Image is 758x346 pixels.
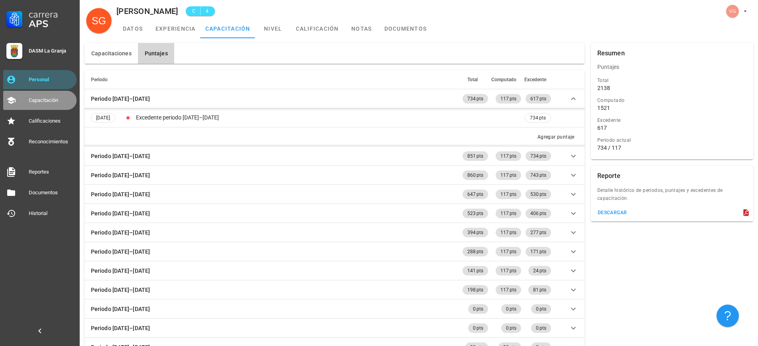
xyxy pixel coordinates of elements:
[96,113,110,122] span: [DATE]
[597,144,747,151] div: 734 / 117
[29,118,73,124] div: Calificaciones
[467,285,483,295] span: 198 pts
[597,124,607,131] div: 617
[3,183,77,202] a: Documentos
[490,70,523,89] th: Computado
[597,96,747,104] div: Computado
[530,228,546,237] span: 277 pts
[597,76,747,84] div: Total
[85,43,138,64] button: Capacitaciones
[204,7,210,15] span: 4
[597,116,747,124] div: Excedente
[506,323,516,333] span: 0 pts
[85,70,461,89] th: Periodo
[3,111,77,131] a: Calificaciones
[467,228,483,237] span: 394 pts
[530,247,546,256] span: 171 pts
[500,266,516,276] span: 117 pts
[597,166,620,186] div: Reporte
[116,7,178,16] div: [PERSON_NAME]
[467,209,483,218] span: 523 pts
[3,70,77,89] a: Personal
[344,19,380,38] a: notas
[467,190,483,199] span: 647 pts
[500,190,516,199] span: 117 pts
[144,50,168,57] span: Puntajes
[29,169,73,175] div: Reportes
[467,94,483,104] span: 734 pts
[536,323,546,333] span: 0 pts
[91,305,150,313] div: Periodo [DATE]–[DATE]
[597,136,747,144] div: Periodo actual
[530,113,546,122] span: 734 pts
[461,70,490,89] th: Total
[29,19,73,29] div: APS
[115,19,151,38] a: datos
[29,10,73,19] div: Carrera
[530,170,546,180] span: 743 pts
[29,210,73,217] div: Historial
[467,77,478,82] span: Total
[91,266,150,275] div: Periodo [DATE]–[DATE]
[134,108,523,127] td: Excedente periodo [DATE]–[DATE]
[591,57,753,76] div: Puntajes
[500,151,516,161] span: 117 pts
[91,50,132,57] span: Capacitaciones
[91,171,150,180] div: Periodo [DATE]–[DATE]
[91,152,150,160] div: Periodo [DATE]–[DATE]
[533,285,546,295] span: 81 pts
[91,209,150,218] div: Periodo [DATE]–[DATE]
[467,247,483,256] span: 288 pts
[597,84,610,92] div: 2138
[29,76,73,83] div: Personal
[29,139,73,145] div: Reconocimientos
[91,228,150,237] div: Periodo [DATE]–[DATE]
[3,162,77,182] a: Reportes
[29,48,73,54] div: DASM La Granja
[151,19,201,38] a: experiencia
[86,8,112,33] div: avatar
[91,94,150,103] div: Periodo [DATE]–[DATE]
[29,190,73,196] div: Documentos
[255,19,291,38] a: nivel
[138,43,174,64] button: Puntajes
[467,266,483,276] span: 141 pts
[536,304,546,314] span: 0 pts
[91,190,150,199] div: Periodo [DATE]–[DATE]
[524,77,546,82] span: Excedente
[29,97,73,104] div: Capacitación
[597,104,610,111] div: 1521
[467,151,483,161] span: 851 pts
[92,8,106,33] span: SG
[491,77,516,82] span: Computado
[500,247,516,256] span: 117 pts
[594,207,630,218] button: descargar
[534,133,578,141] button: Agregar puntaje
[537,133,575,141] div: Agregar puntaje
[500,285,516,295] span: 117 pts
[530,151,546,161] span: 734 pts
[523,70,553,89] th: Excedente
[91,247,150,256] div: Periodo [DATE]–[DATE]
[530,209,546,218] span: 406 pts
[597,210,627,215] div: descargar
[291,19,344,38] a: calificación
[201,19,255,38] a: capacitación
[500,209,516,218] span: 117 pts
[91,285,150,294] div: Periodo [DATE]–[DATE]
[473,304,483,314] span: 0 pts
[380,19,432,38] a: documentos
[506,304,516,314] span: 0 pts
[530,94,546,104] span: 617 pts
[500,170,516,180] span: 117 pts
[467,170,483,180] span: 860 pts
[3,132,77,151] a: Reconocimientos
[533,266,546,276] span: 24 pts
[500,94,516,104] span: 117 pts
[530,190,546,199] span: 530 pts
[597,43,625,64] div: Resumen
[3,204,77,223] a: Historial
[191,7,197,15] span: C
[500,228,516,237] span: 117 pts
[473,323,483,333] span: 0 pts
